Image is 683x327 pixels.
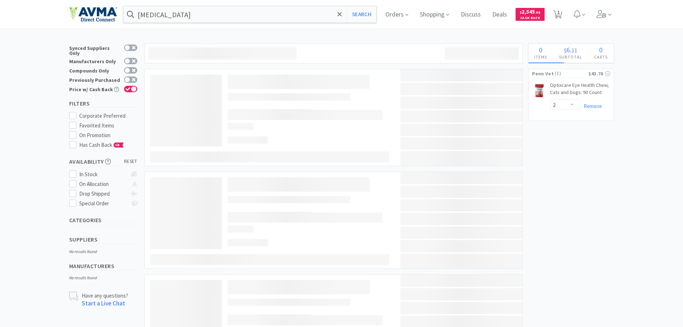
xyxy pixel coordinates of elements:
div: Favorited Items [79,121,137,130]
div: Compounds Only [69,67,120,73]
span: reset [124,158,137,165]
h4: Items [528,53,553,60]
span: 2,545 [520,8,540,15]
i: No results found [69,249,97,254]
a: Start a Live Chat [82,299,125,307]
div: On Allocation [79,180,127,188]
a: 1 [550,12,565,19]
p: Have any questions? [82,292,128,299]
span: Penn Vet [532,70,554,78]
span: $ [564,47,566,54]
img: e4e33dab9f054f5782a47901c742baa9_102.png [69,7,117,22]
a: Deals [489,11,510,18]
div: On Promotion [79,131,137,140]
div: Manufacturers Only [69,58,120,64]
div: . [553,46,588,53]
h5: Availability [69,158,137,166]
div: In Stock [79,170,127,179]
button: Search [347,6,376,23]
img: 675ecce21e7f41d581b3bfc764b9041b_800921.png [532,83,546,98]
h5: Categories [69,216,137,224]
span: . 58 [535,10,540,15]
h5: Suppliers [69,235,137,244]
a: Remove [580,103,602,109]
span: ( 1 ) [554,70,588,77]
div: Drop Shipped [79,190,127,198]
div: Previously Purchased [69,76,120,83]
span: 0 [599,45,603,54]
div: Synced Suppliers Only [69,45,120,56]
a: Optixcare Eye Health Chew, Cats and Dogs: 90 Count [550,82,610,99]
h5: Filters [69,99,137,108]
span: Has Cash Back [79,141,124,148]
span: Cash Back [520,16,540,21]
div: Corporate Preferred [79,112,137,120]
span: 6 [566,45,570,54]
h4: Carts [588,53,614,60]
span: 0 [539,45,542,54]
h5: Manufacturers [69,262,137,270]
div: $43.76 [588,70,610,78]
span: CB [114,143,121,147]
div: Special Order [79,199,127,208]
div: Price w/ Cash Back [69,86,120,92]
a: Discuss [458,11,484,18]
span: 11 [571,47,577,54]
span: $ [520,10,522,15]
i: No results found [69,275,97,280]
input: Search by item, sku, manufacturer, ingredient, size... [123,6,377,23]
h4: Subtotal [553,53,588,60]
a: $2,545.58Cash Back [516,5,545,24]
